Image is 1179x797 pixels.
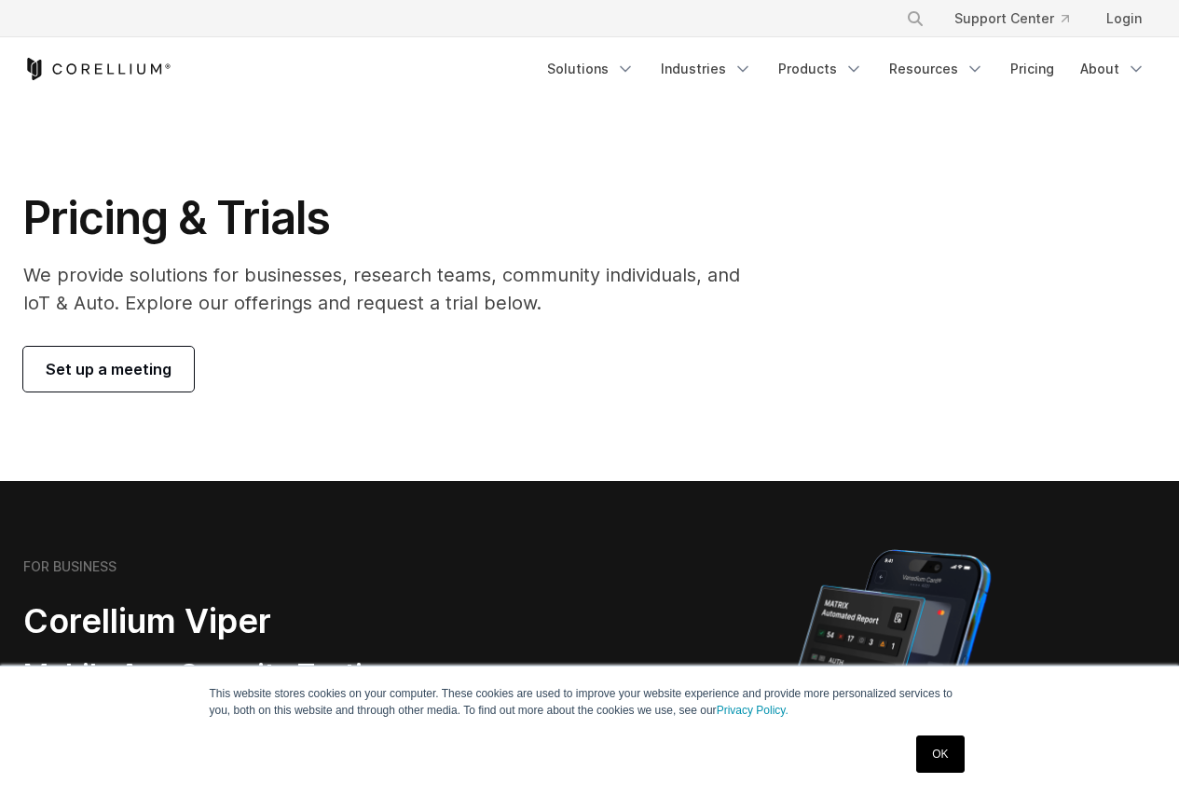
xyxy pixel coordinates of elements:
[23,657,500,693] h3: Mobile App Security Testing
[536,52,1157,86] div: Navigation Menu
[23,190,766,246] h1: Pricing & Trials
[23,261,766,317] p: We provide solutions for businesses, research teams, community individuals, and IoT & Auto. Explo...
[717,704,788,717] a: Privacy Policy.
[46,358,171,380] span: Set up a meeting
[23,347,194,392] a: Set up a meeting
[916,735,964,773] a: OK
[878,52,995,86] a: Resources
[999,52,1065,86] a: Pricing
[23,58,171,80] a: Corellium Home
[767,52,874,86] a: Products
[23,558,117,575] h6: FOR BUSINESS
[898,2,932,35] button: Search
[1069,52,1157,86] a: About
[939,2,1084,35] a: Support Center
[1091,2,1157,35] a: Login
[210,685,970,719] p: This website stores cookies on your computer. These cookies are used to improve your website expe...
[884,2,1157,35] div: Navigation Menu
[536,52,646,86] a: Solutions
[23,600,500,642] h2: Corellium Viper
[650,52,763,86] a: Industries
